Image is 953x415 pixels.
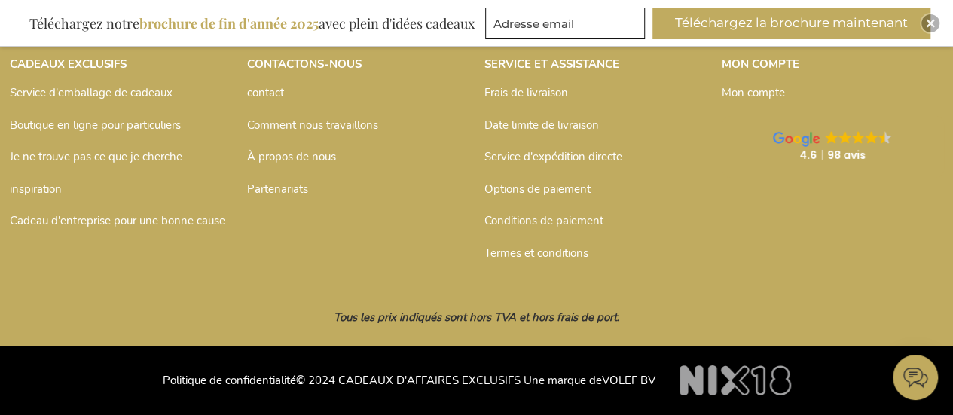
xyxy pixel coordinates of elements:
[139,14,319,32] font: brochure de fin d'année 2025
[926,19,935,28] img: Fermer
[334,310,619,325] font: Tous les prix indiqués sont hors TVA et hors frais de port.
[680,365,791,395] img: NIX18
[10,213,225,228] a: Cadeau d'entreprise pour une bonne cause
[484,149,622,164] a: Service d'expédition directe
[247,85,284,100] a: contact
[722,116,944,178] a: Google GoogleGoogleGoogleGoogleGoogle 4.698 avis
[484,182,591,197] a: Options de paiement
[29,14,139,32] font: Téléchargez notre
[319,14,475,32] font: avec plein d'idées cadeaux
[163,373,296,388] a: Politique de confidentialité
[773,132,820,147] img: Google
[722,56,799,72] font: MON COMPTE
[865,131,878,144] img: Google
[893,355,938,400] iframe: cadre belco-activateur
[10,117,181,133] a: Boutique en ligne pour particuliers
[296,373,602,388] font: © 2024 CADEAUX D'AFFAIRES EXCLUSIFS Une marque de
[722,85,785,100] a: Mon compte
[852,131,865,144] img: Google
[825,131,838,144] img: Google
[10,182,62,197] a: inspiration
[247,117,378,133] a: Comment nous travaillons
[838,131,851,144] img: Google
[10,85,173,100] a: Service d'emballage de cadeaux
[10,149,182,164] a: Je ne trouve pas ce que je cherche
[878,131,891,144] img: Google
[247,182,308,197] a: Partenariats
[484,213,603,228] a: Conditions de paiement
[484,56,619,72] font: SERVICE ET ASSISTANCE
[602,373,655,388] a: VOLEF BV
[10,56,127,72] font: CADEAUX EXCLUSIFS
[247,149,336,164] a: À propos de nous
[484,246,588,261] a: Termes et conditions
[485,8,649,44] form: offres marketing et promotions
[652,8,930,39] button: Téléchargez la brochure maintenant
[484,117,599,133] a: Date limite de livraison
[675,15,908,30] font: Téléchargez la brochure maintenant
[247,56,362,72] font: CONTACTONS-NOUS
[484,85,568,100] a: Frais de livraison
[921,14,939,32] div: Fermer
[485,8,645,39] input: Adresse email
